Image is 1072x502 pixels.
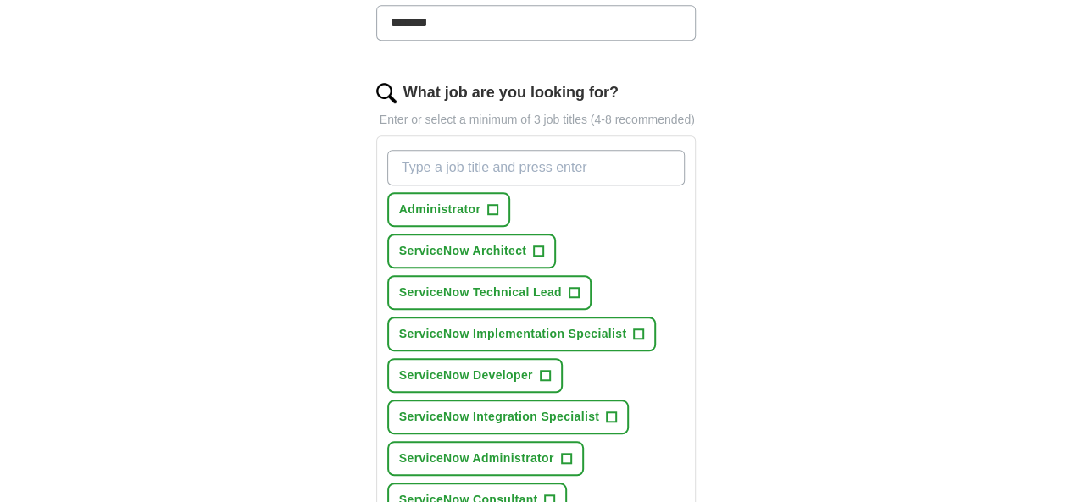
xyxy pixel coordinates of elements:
[376,83,397,103] img: search.png
[399,408,599,426] span: ServiceNow Integration Specialist
[387,234,556,268] button: ServiceNow Architect
[399,284,562,301] span: ServiceNow Technical Lead
[399,450,554,467] span: ServiceNow Administrator
[399,242,526,260] span: ServiceNow Architect
[376,111,697,129] p: Enter or select a minimum of 3 job titles (4-8 recommended)
[387,275,592,310] button: ServiceNow Technical Lead
[399,325,627,343] span: ServiceNow Implementation Specialist
[387,150,686,185] input: Type a job title and press enter
[403,81,619,104] label: What job are you looking for?
[399,201,480,218] span: Administrator
[387,441,584,476] button: ServiceNow Administrator
[387,400,629,434] button: ServiceNow Integration Specialist
[399,367,533,384] span: ServiceNow Developer
[387,192,510,227] button: Administrator
[387,317,657,351] button: ServiceNow Implementation Specialist
[387,358,563,393] button: ServiceNow Developer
